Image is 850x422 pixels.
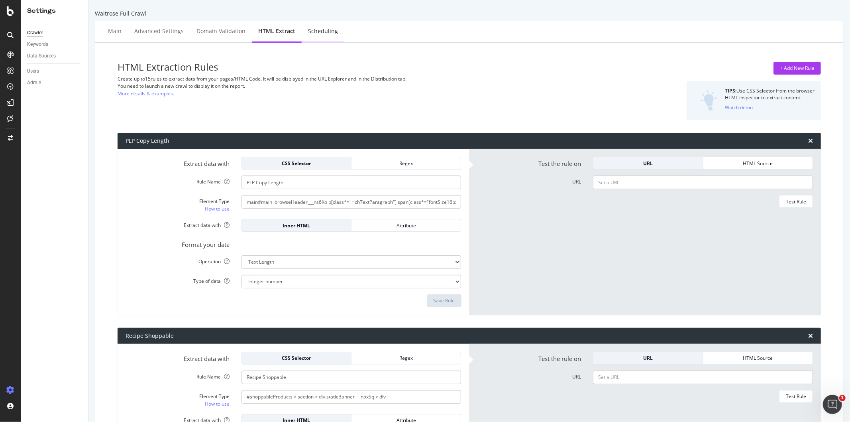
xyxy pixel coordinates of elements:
[241,195,461,209] input: CSS Expression
[27,29,82,37] a: Crawler
[205,400,230,408] a: How to use
[120,371,236,380] label: Rule Name
[118,62,582,72] h3: HTML Extraction Rules
[205,205,230,213] a: How to use
[248,355,345,361] div: CSS Selector
[241,157,351,170] button: CSS Selector
[351,157,461,170] button: Regex
[196,27,245,35] div: Domain Validation
[27,67,39,75] div: Users
[120,157,236,168] label: Extract data with
[773,62,821,75] button: + Add New Rule
[118,75,582,82] div: Create up to 15 rules to extract data from your pages/HTML Code. It will be displayed in the URL ...
[134,27,184,35] div: Advanced Settings
[593,176,813,189] input: Set a URL
[27,40,48,49] div: Keywords
[710,160,806,167] div: HTML Source
[471,352,587,363] label: Test the rule on
[241,352,351,365] button: CSS Selector
[600,160,696,167] div: URL
[703,157,813,170] button: HTML Source
[241,176,461,189] input: Provide a name
[258,27,295,35] div: HTML Extract
[780,65,815,71] div: + Add New Rule
[358,355,454,361] div: Regex
[248,222,345,229] div: Inner HTML
[27,52,56,60] div: Data Sources
[839,395,846,401] span: 1
[725,87,815,94] div: Use CSS Selector from the browser
[118,89,174,98] a: More details & examples.
[120,238,236,249] label: Format your data
[808,333,813,339] div: times
[725,87,736,94] strong: TIPS:
[710,355,806,361] div: HTML Source
[118,83,582,89] div: You need to launch a new crawl to display it on the report.
[241,390,461,404] input: CSS Expression
[358,160,454,167] div: Regex
[703,352,813,365] button: HTML Source
[725,101,753,114] button: Watch demo
[126,332,174,340] div: Recipe Shoppable
[471,157,587,168] label: Test the rule on
[27,52,82,60] a: Data Sources
[120,255,236,265] label: Operation
[725,94,815,101] div: HTML inspector to extract content.
[120,219,236,229] label: Extract data with
[808,138,813,144] div: times
[600,355,696,361] div: URL
[593,371,813,384] input: Set a URL
[434,297,455,304] div: Save Rule
[308,27,338,35] div: Scheduling
[725,104,753,111] div: Watch demo
[351,352,461,365] button: Regex
[351,219,461,232] button: Attribute
[241,219,351,232] button: Inner HTML
[126,198,230,205] div: Element Type
[126,137,169,145] div: PLP Copy Length
[27,79,41,87] div: Admin
[120,275,236,284] label: Type of data
[471,176,587,185] label: URL
[241,371,461,384] input: Provide a name
[27,79,82,87] a: Admin
[27,6,82,16] div: Settings
[779,195,813,208] button: Test Rule
[108,27,122,35] div: Main
[27,40,82,49] a: Keywords
[593,157,703,170] button: URL
[126,393,230,400] div: Element Type
[427,294,461,307] button: Save Rule
[95,10,844,18] div: Waitrose Full Crawl
[471,371,587,380] label: URL
[358,222,454,229] div: Attribute
[823,395,842,414] iframe: Intercom live chat
[779,390,813,403] button: Test Rule
[248,160,345,167] div: CSS Selector
[786,198,806,205] div: Test Rule
[701,90,717,111] img: DZQOUYU0WpgAAAAASUVORK5CYII=
[120,176,236,185] label: Rule Name
[27,67,82,75] a: Users
[27,29,43,37] div: Crawler
[786,393,806,400] div: Test Rule
[593,352,703,365] button: URL
[120,352,236,363] label: Extract data with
